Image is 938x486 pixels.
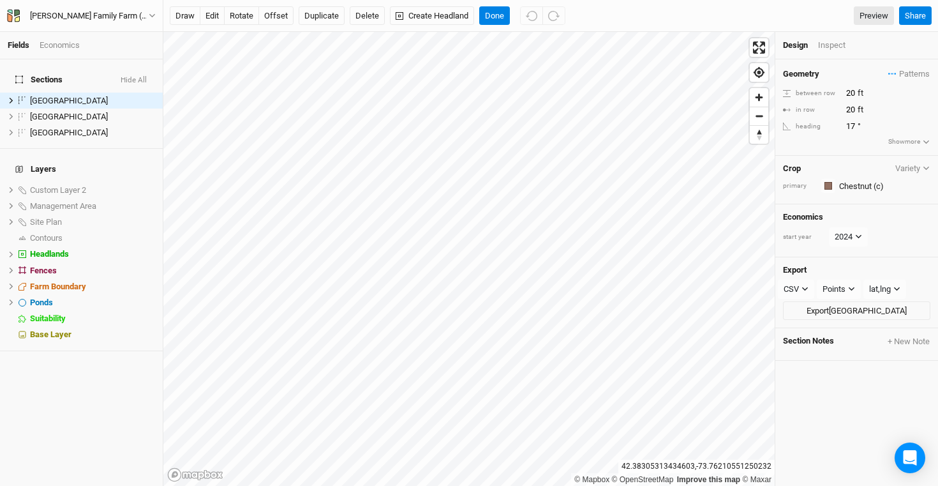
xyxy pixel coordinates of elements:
[750,125,768,144] button: Reset bearing to north
[120,76,147,85] button: Hide All
[612,475,674,484] a: OpenStreetMap
[30,282,86,291] span: Farm Boundary
[823,283,845,296] div: Points
[6,9,156,23] button: [PERSON_NAME] Family Farm (ACTIVE)
[30,330,71,339] span: Base Layer
[818,40,863,51] div: Inspect
[30,201,96,211] span: Management Area
[520,6,543,26] button: Undo (^z)
[778,280,814,299] button: CSV
[783,122,839,132] div: heading
[200,6,225,26] button: edit
[163,32,775,486] canvas: Map
[15,75,63,85] span: Sections
[899,6,932,26] button: Share
[783,69,819,79] h4: Geometry
[30,249,69,259] span: Headlands
[30,266,57,275] span: Fences
[618,460,775,473] div: 42.38305313434603 , -73.76210551250232
[30,249,155,259] div: Headlands
[299,6,345,26] button: Duplicate
[30,96,108,105] span: [GEOGRAPHIC_DATA]
[8,156,155,182] h4: Layers
[479,6,510,26] button: Done
[30,185,86,195] span: Custom Layer 2
[574,475,609,484] a: Mapbox
[895,443,925,473] div: Open Intercom Messenger
[30,10,149,22] div: [PERSON_NAME] Family Farm (ACTIVE)
[783,301,930,321] button: Export[GEOGRAPHIC_DATA]
[863,280,906,299] button: lat,lng
[170,6,200,26] button: draw
[888,68,930,80] span: Patterns
[390,6,474,26] button: Create Headland
[30,217,155,227] div: Site Plan
[350,6,385,26] button: Delete
[750,88,768,107] button: Zoom in
[30,185,155,195] div: Custom Layer 2
[783,265,930,275] h4: Export
[783,40,808,51] div: Design
[869,283,891,296] div: lat,lng
[783,212,930,222] h4: Economics
[783,336,834,347] span: Section Notes
[258,6,294,26] button: offset
[742,475,771,484] a: Maxar
[750,63,768,82] button: Find my location
[542,6,565,26] button: Redo (^Z)
[750,126,768,144] span: Reset bearing to north
[30,128,155,138] div: Upper Field
[783,232,828,242] div: start year
[30,112,155,122] div: Middle Field
[887,336,930,347] button: + New Note
[784,283,799,296] div: CSV
[30,233,155,243] div: Contours
[30,96,155,106] div: Lower Field
[30,330,155,340] div: Base Layer
[30,10,149,22] div: Rudolph Family Farm (ACTIVE)
[677,475,740,484] a: Improve this map
[30,201,155,211] div: Management Area
[783,105,839,115] div: in row
[783,181,815,191] div: primary
[30,298,155,308] div: Ponds
[829,227,868,247] button: 2024
[40,40,80,51] div: Economics
[854,6,894,26] a: Preview
[30,266,155,276] div: Fences
[888,67,930,81] button: Patterns
[30,282,155,292] div: Farm Boundary
[30,314,66,323] span: Suitability
[30,112,108,121] span: [GEOGRAPHIC_DATA]
[817,280,861,299] button: Points
[30,298,53,307] span: Ponds
[30,233,63,243] span: Contours
[30,314,155,324] div: Suitability
[895,163,930,173] button: Variety
[750,38,768,57] button: Enter fullscreen
[8,40,29,50] a: Fields
[835,178,930,194] input: Chestnut (c)
[167,467,223,482] a: Mapbox logo
[224,6,259,26] button: rotate
[30,128,108,137] span: [GEOGRAPHIC_DATA]
[888,136,930,148] button: Showmore
[30,217,62,227] span: Site Plan
[750,107,768,125] button: Zoom out
[783,89,839,98] div: between row
[783,163,801,174] h4: Crop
